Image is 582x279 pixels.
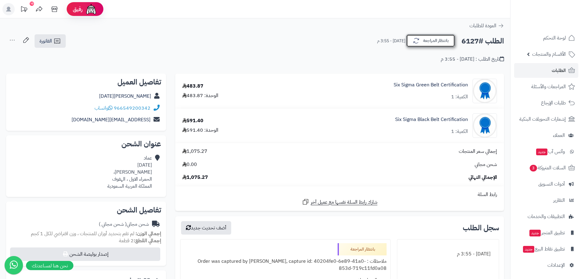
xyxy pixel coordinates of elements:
[463,224,499,232] h3: سجل الطلب
[514,209,578,224] a: التطبيقات والخدمات
[394,81,468,89] a: Six Sigma Green Belt Certification
[135,230,161,237] strong: إجمالي الوزن:
[532,50,566,58] span: الأقسام والمنتجات
[182,83,203,90] div: 483.87
[114,104,150,112] a: 966549200342
[181,221,231,235] button: أضف تحديث جديد
[182,161,197,168] span: 0.00
[530,165,537,172] span: 3
[99,92,151,100] a: [PERSON_NAME][DATE]
[553,131,565,140] span: العملاء
[529,230,541,236] span: جديد
[107,155,152,190] div: عماد [DATE] [PERSON_NAME]، الحمراء الاول ، الهفوف المملكة العربية السعودية
[441,56,504,63] div: تاريخ الطلب : [DATE] - 3:55 م
[528,212,565,221] span: التطبيقات والخدمات
[11,78,161,86] h2: تفاصيل العميل
[514,258,578,273] a: الإعدادات
[95,104,113,112] a: واتساب
[182,127,218,134] div: الوحدة: 591.40
[475,161,497,168] span: شحن مجاني
[35,34,66,48] a: الفاتورة
[182,174,208,181] span: 1,075.27
[514,193,578,208] a: التقارير
[473,79,497,103] img: 1746119835-WhatsApp%20Image%202025-05-01%20at%207.59.26%20PM-90x90.jpeg
[469,22,496,29] span: العودة للطلبات
[529,164,566,172] span: السلات المتروكة
[184,255,387,274] div: ملاحظات : Order was captured by [PERSON_NAME], capture id: 40204fe0-6e89-41a0-853d-719c11fd0a08
[552,66,566,75] span: الطلبات
[311,199,377,206] span: شارك رابط السلة نفسها مع عميل آخر
[547,261,565,270] span: الإعدادات
[523,246,534,253] span: جديد
[178,191,502,198] div: رابط السلة
[536,149,547,155] span: جديد
[406,34,455,47] button: بانتظار المراجعة
[401,248,495,260] div: [DATE] - 3:55 م
[519,115,566,123] span: إشعارات التحويلات البنكية
[395,116,468,123] a: Six Sigma Black Belt Certification
[462,35,504,47] h2: الطلب #6127
[377,38,405,44] small: [DATE] - 3:55 م
[514,242,578,256] a: تطبيق نقاط البيعجديد
[182,92,218,99] div: الوحدة: 483.87
[514,63,578,78] a: الطلبات
[182,117,203,124] div: 591.40
[514,225,578,240] a: تطبيق المتجرجديد
[99,221,127,228] span: ( شحن مجاني )
[514,160,578,175] a: السلات المتروكة3
[536,147,565,156] span: وآتس آب
[451,93,468,100] div: الكمية: 1
[514,144,578,159] a: وآتس آبجديد
[451,128,468,135] div: الكمية: 1
[182,148,207,155] span: 1,075.27
[541,99,566,107] span: طلبات الإرجاع
[514,128,578,143] a: العملاء
[469,22,504,29] a: العودة للطلبات
[529,228,565,237] span: تطبيق المتجر
[99,221,149,228] div: شحن مجاني
[514,112,578,126] a: إشعارات التحويلات البنكية
[11,140,161,148] h2: عنوان الشحن
[514,96,578,110] a: طلبات الإرجاع
[73,6,83,13] span: رفيق
[16,3,32,17] a: تحديثات المنصة
[514,177,578,191] a: أدوات التسويق
[31,230,134,237] span: لم تقم بتحديد أوزان للمنتجات ، وزن افتراضي للكل 1 كجم
[134,237,161,244] strong: إجمالي القطع:
[459,148,497,155] span: إجمالي سعر المنتجات
[553,196,565,205] span: التقارير
[85,3,97,15] img: ai-face.png
[538,180,565,188] span: أدوات التسويق
[119,237,161,244] small: 2 قطعة
[10,247,160,261] button: إصدار بوليصة الشحن
[338,243,387,255] div: بانتظار المراجعة
[531,82,566,91] span: المراجعات والأسئلة
[540,15,576,28] img: logo-2.png
[11,206,161,214] h2: تفاصيل الشحن
[469,174,497,181] span: الإجمالي النهائي
[522,245,565,253] span: تطبيق نقاط البيع
[543,34,566,42] span: لوحة التحكم
[514,31,578,45] a: لوحة التحكم
[302,198,377,206] a: شارك رابط السلة نفسها مع عميل آخر
[514,79,578,94] a: المراجعات والأسئلة
[39,37,52,45] span: الفاتورة
[473,113,497,138] img: 1746120023-WhatsApp%20Image%202025-05-01%20at%207.59.26%20PM-90x90.jpeg
[30,2,34,6] div: 10
[72,116,150,123] a: [EMAIL_ADDRESS][DOMAIN_NAME]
